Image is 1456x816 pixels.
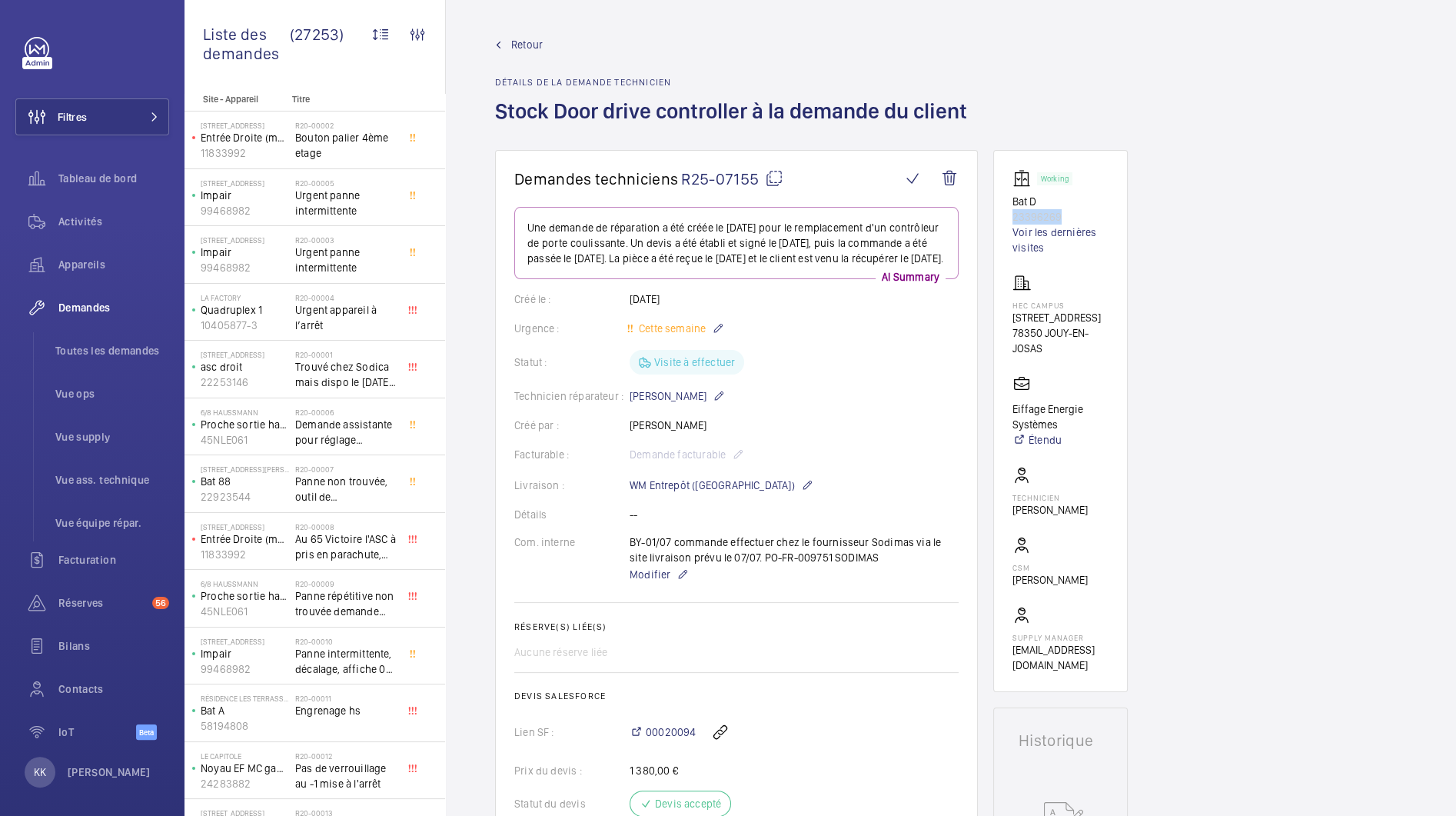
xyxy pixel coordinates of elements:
[201,318,289,333] p: 10405877-3
[1019,733,1102,748] h1: Historique
[55,386,169,401] span: Vue ops
[136,724,157,740] span: Beta
[295,350,397,359] h2: R20-00001
[201,302,289,318] p: Quadruplex 1
[58,171,169,186] span: Tableau de bord
[295,245,397,275] span: Urgent panne intermittente
[295,121,397,130] h2: R20-00002
[295,522,397,531] h2: R20-00008
[203,25,290,63] span: Liste des demandes
[201,359,289,375] p: asc droit
[295,694,397,703] h2: R20-00011
[201,489,289,505] p: 22923544
[295,531,397,562] span: Au 65 Victoire l'ASC à pris en parachute, toutes les sécu coupé, il est au 3 ème, asc sans machin...
[201,637,289,646] p: [STREET_ADDRESS]
[1012,633,1109,642] p: Supply manager
[295,761,397,791] span: Pas de verrouillage au -1 mise à l'arrêt
[295,235,397,245] h2: R20-00003
[295,417,397,448] span: Demande assistante pour réglage d'opérateurs porte cabine double accès
[201,465,289,474] p: [STREET_ADDRESS][PERSON_NAME]
[1012,225,1109,255] a: Voir les dernières visites
[495,97,976,150] h1: Stock Door drive controller à la demande du client
[495,77,976,88] h2: Détails de la demande technicien
[295,703,397,718] span: Engrenage hs
[201,646,289,661] p: Impair
[201,130,289,145] p: Entrée Droite (monte-charge)
[630,724,696,740] a: 00020094
[201,245,289,260] p: Impair
[295,408,397,417] h2: R20-00006
[295,465,397,474] h2: R20-00007
[201,145,289,161] p: 11833992
[201,350,289,359] p: [STREET_ADDRESS]
[295,579,397,588] h2: R20-00009
[58,300,169,315] span: Demandes
[295,751,397,761] h2: R20-00012
[201,661,289,677] p: 99468982
[1012,563,1088,572] p: CSM
[58,109,87,125] span: Filtres
[55,429,169,445] span: Vue supply
[201,694,289,703] p: Résidence les Terrasse - [STREET_ADDRESS]
[201,408,289,417] p: 6/8 Haussmann
[58,257,169,272] span: Appareils
[630,567,670,582] span: Modifier
[1012,194,1109,209] p: Bat D
[201,579,289,588] p: 6/8 Haussmann
[201,718,289,734] p: 58194808
[201,531,289,547] p: Entrée Droite (monte-charge)
[184,94,286,105] p: Site - Appareil
[295,646,397,677] span: Panne intermittente, décalage, affiche 0 au palier alors que l'appareil se trouve au 1er étage, c...
[295,302,397,333] span: Urgent appareil à l’arrêt
[295,178,397,188] h2: R20-00005
[295,359,397,390] span: Trouvé chez Sodica mais dispo le [DATE] [URL][DOMAIN_NAME]
[58,552,169,568] span: Facturation
[201,121,289,130] p: [STREET_ADDRESS]
[1012,502,1088,518] p: [PERSON_NAME]
[1012,572,1088,588] p: [PERSON_NAME]
[201,293,289,302] p: La Factory
[58,638,169,654] span: Bilans
[34,764,46,780] p: KK
[68,764,151,780] p: [PERSON_NAME]
[201,776,289,791] p: 24283882
[295,293,397,302] h2: R20-00004
[58,681,169,697] span: Contacts
[527,220,946,266] p: Une demande de réparation a été créée le [DATE] pour le remplacement d'un contrôleur de porte cou...
[201,417,289,432] p: Proche sortie hall Pelletier
[646,724,696,740] span: 00020094
[201,432,289,448] p: 45NLE061
[1041,176,1069,182] p: Working
[1012,642,1109,673] p: [EMAIL_ADDRESS][DOMAIN_NAME]
[876,269,946,285] p: AI Summary
[201,761,289,776] p: Noyau EF MC gauche
[201,260,289,275] p: 99468982
[295,188,397,218] span: Urgent panne intermittente
[55,343,169,358] span: Toutes les demandes
[201,522,289,531] p: [STREET_ADDRESS]
[514,621,959,632] h2: Réserve(s) liée(s)
[514,169,678,188] span: Demandes techniciens
[201,178,289,188] p: [STREET_ADDRESS]
[295,588,397,619] span: Panne répétitive non trouvée demande assistance expert technique
[1012,209,1109,225] p: 23396269
[1012,169,1037,188] img: elevator.svg
[514,691,959,701] h2: Devis Salesforce
[201,588,289,604] p: Proche sortie hall Pelletier
[292,94,394,105] p: Titre
[630,387,725,405] p: [PERSON_NAME]
[630,476,813,495] p: WM Entrepôt ([GEOGRAPHIC_DATA])
[681,169,783,188] span: R25-07155
[201,474,289,489] p: Bat 88
[295,637,397,646] h2: R20-00010
[201,703,289,718] p: Bat A
[201,547,289,562] p: 11833992
[58,595,146,611] span: Réserves
[201,188,289,203] p: Impair
[1012,493,1088,502] p: Technicien
[15,98,169,135] button: Filtres
[511,37,543,52] span: Retour
[201,203,289,218] p: 99468982
[55,472,169,488] span: Vue ass. technique
[201,235,289,245] p: [STREET_ADDRESS]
